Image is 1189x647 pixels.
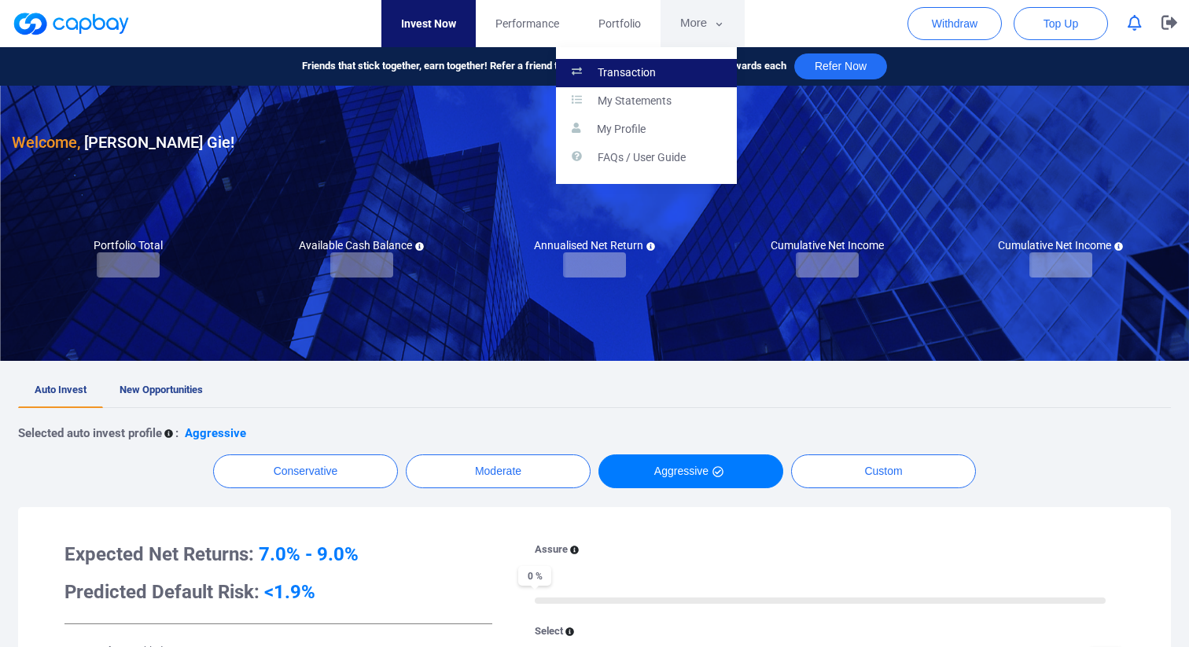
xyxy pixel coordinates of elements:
p: My Statements [598,94,672,108]
a: My Statements [556,87,737,116]
p: Transaction [598,66,656,80]
a: Transaction [556,59,737,87]
a: FAQs / User Guide [556,144,737,172]
p: FAQs / User Guide [598,151,686,165]
p: My Profile [597,123,646,137]
a: My Profile [556,116,737,144]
